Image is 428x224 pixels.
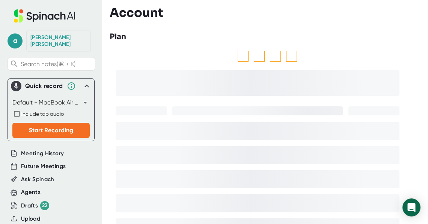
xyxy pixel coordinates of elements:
[402,198,420,216] div: Open Intercom Messenger
[21,162,66,171] button: Future Meetings
[12,123,90,138] button: Start Recording
[21,61,75,68] span: Search notes (⌘ + K)
[21,201,49,210] button: Drafts 22
[21,149,64,158] button: Meeting History
[12,97,90,109] div: Default - MacBook Air Microphone (Built-in)
[21,201,49,210] div: Drafts
[21,111,64,117] span: Include tab audio
[12,109,90,118] div: Record both your microphone and the audio from your browser tab (e.g., videos, meetings, etc.)
[21,188,41,197] button: Agents
[11,79,91,94] div: Quick record
[110,6,163,20] h3: Account
[110,31,126,42] h3: Plan
[21,215,40,223] button: Upload
[29,127,73,134] span: Start Recording
[30,34,87,47] div: Ayanna Hill-Gill
[21,175,54,184] button: Ask Spinach
[40,201,49,210] div: 22
[25,82,63,90] div: Quick record
[8,33,23,48] span: a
